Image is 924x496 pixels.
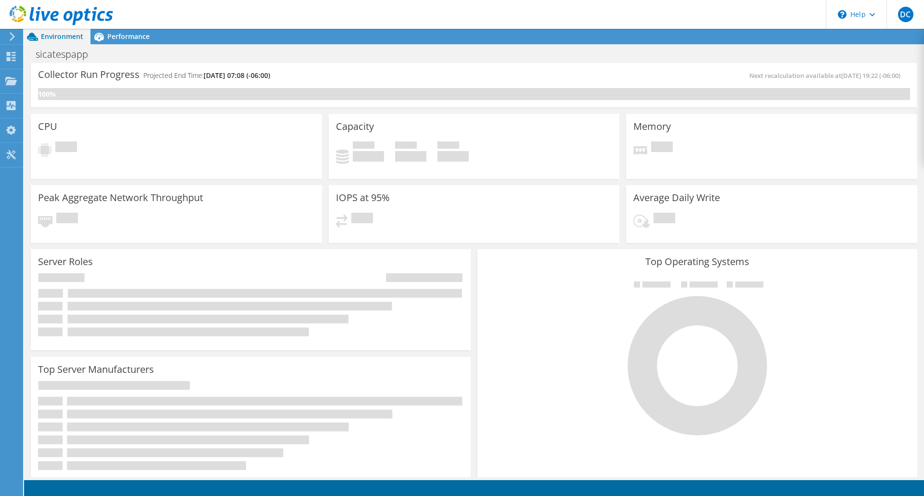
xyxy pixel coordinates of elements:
span: Performance [107,32,150,41]
span: [DATE] 19:22 (-06:00) [841,71,900,80]
span: Used [353,141,374,151]
h4: 0 GiB [353,151,384,162]
span: Free [395,141,417,151]
span: DC [898,7,913,22]
h1: sicatespapp [31,49,103,60]
svg: \n [838,10,847,19]
h3: Top Operating Systems [485,256,910,267]
span: Environment [41,32,83,41]
h3: Capacity [336,121,374,132]
h3: CPU [38,121,57,132]
span: Pending [651,141,673,154]
span: Pending [55,141,77,154]
h3: Server Roles [38,256,93,267]
span: [DATE] 07:08 (-06:00) [204,71,270,80]
h3: Average Daily Write [633,192,720,203]
span: Next recalculation available at [749,71,905,80]
span: Pending [654,213,675,226]
h4: 0 GiB [437,151,469,162]
h4: Projected End Time: [143,70,270,81]
span: Pending [56,213,78,226]
h3: Memory [633,121,671,132]
h4: 0 GiB [395,151,426,162]
span: Pending [351,213,373,226]
h3: Peak Aggregate Network Throughput [38,192,203,203]
h3: IOPS at 95% [336,192,390,203]
h3: Top Server Manufacturers [38,364,154,375]
span: Total [437,141,459,151]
